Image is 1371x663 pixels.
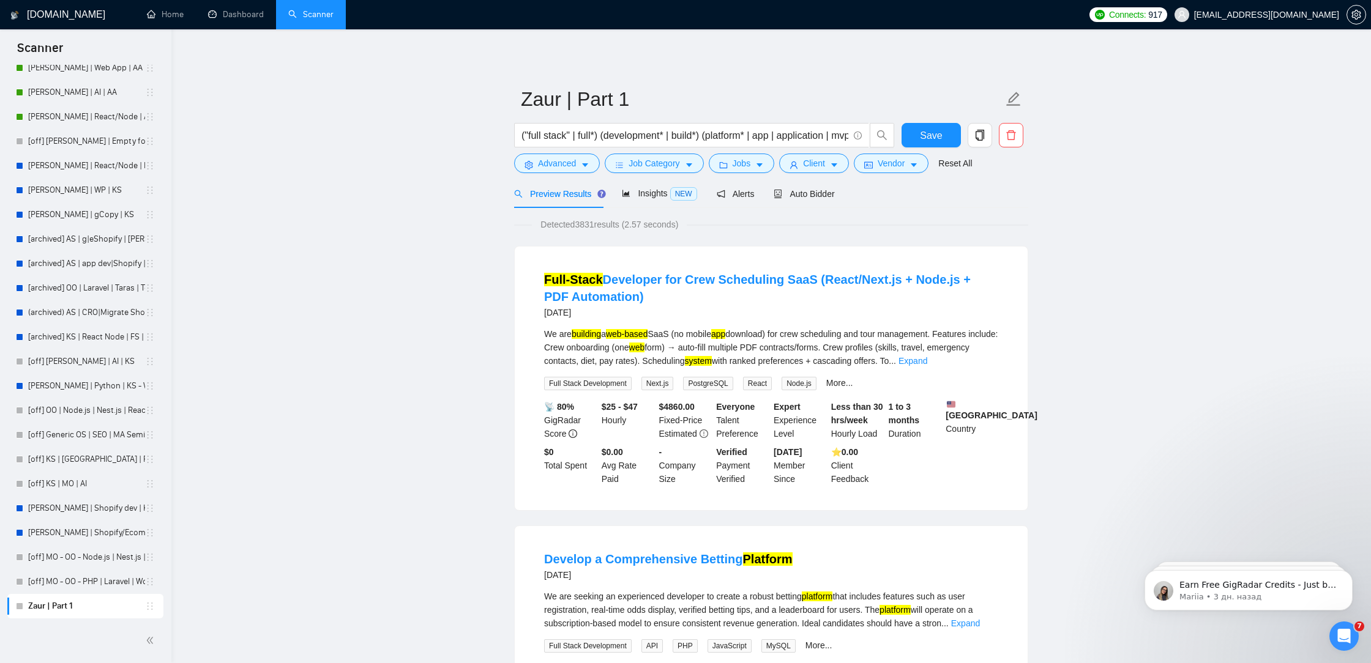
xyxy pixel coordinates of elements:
span: holder [145,381,155,391]
div: Total Spent [542,445,599,486]
button: userClientcaret-down [779,154,849,173]
span: ... [941,618,949,628]
li: [archived] AS | g|eShopify | Moroz [7,227,163,251]
span: Alerts [717,189,755,199]
a: Zaur | Part 1 [28,594,145,618]
a: [PERSON_NAME] | AI | AA [28,80,145,105]
span: Insights [622,188,697,198]
b: $0.00 [602,447,623,457]
b: [GEOGRAPHIC_DATA] [946,400,1037,420]
a: Develop a Comprehensive BettingPlatform [544,552,793,566]
li: [archived] AS | app dev|Shopify | Moroz [7,251,163,276]
img: upwork-logo.png [1095,10,1105,20]
li: [archived] KS | React Node | FS | Anna S. (low average paid) [7,325,163,349]
span: caret-down [581,160,589,169]
b: $ 4860.00 [659,402,695,412]
mark: Platform [743,552,793,566]
div: Country [943,400,1001,440]
span: idcard [864,160,873,169]
span: holder [145,601,155,611]
a: Full-StackDeveloper for Crew Scheduling SaaS (React/Next.js + Node.js + PDF Automation) [544,273,971,303]
span: Node.js [782,377,816,390]
mark: system [685,356,712,366]
span: search [870,130,894,141]
span: holder [145,577,155,587]
li: Ann | React/Node | KS - WIP [7,154,163,178]
div: GigRadar Score [542,400,599,440]
b: $25 - $47 [602,402,638,412]
b: Less than 30 hrs/week [831,402,883,425]
li: [off] KS | MO | Fullstack [7,447,163,472]
a: [archived] AS | app dev|Shopify | [PERSON_NAME] [28,251,145,276]
span: double-left [146,634,158,646]
div: Experience Level [771,400,829,440]
a: [off] MO - OO - Node.js | Nest.js | React.js | Next.js [28,545,145,569]
span: holder [145,259,155,269]
span: holder [145,308,155,317]
li: Zaur | Part 1 [7,594,163,618]
button: barsJob Categorycaret-down [605,154,703,173]
li: [off] KS | MO | AI [7,472,163,496]
span: user [790,160,798,169]
div: Member Since [771,445,829,486]
span: holder [145,112,155,122]
iframe: Intercom live chat [1329,621,1359,651]
img: 🇺🇸 [947,400,955,409]
span: caret-down [685,160,693,169]
span: MySQL [761,639,796,653]
a: [PERSON_NAME] | React/Node | KS - WIP [28,154,145,178]
a: Reset All [938,157,972,170]
div: Duration [886,400,944,440]
a: [off] [PERSON_NAME] | Empty for future | AA [28,129,145,154]
div: We are a SaaS (no mobile download) for crew scheduling and tour management. Features include: Cre... [544,327,998,368]
span: user [1178,10,1186,19]
a: [PERSON_NAME] | Shopify/Ecom | KS - lower requirements [28,520,145,545]
span: holder [145,161,155,171]
a: More... [805,640,832,650]
span: edit [1006,91,1022,107]
a: [PERSON_NAME] | Web App | AA [28,56,145,80]
a: More... [826,378,853,388]
div: Fixed-Price [657,400,714,440]
span: Connects: [1109,8,1146,21]
a: [off] MO - OO - PHP | Laravel | WordPress | [28,569,145,594]
li: Michael | AI | AA [7,80,163,105]
span: Advanced [538,157,576,170]
li: Alex | gCopy | KS [7,202,163,227]
span: holder [145,430,155,440]
span: Scanner [7,39,73,65]
span: PostgreSQL [683,377,733,390]
li: Harry | Python | KS - WIP [7,374,163,398]
button: settingAdvancedcaret-down [514,154,600,173]
li: Terry | WP | KS [7,178,163,202]
b: ⭐️ 0.00 [831,447,858,457]
span: Full Stack Development [544,639,632,653]
mark: building [572,329,601,339]
li: (archived) AS | CRO|Migrate Shopify | Moroz [7,300,163,325]
span: holder [145,479,155,489]
span: JavaScript [708,639,752,653]
span: ... [889,356,896,366]
b: 1 to 3 months [889,402,920,425]
span: exclamation-circle [700,429,708,438]
b: [DATE] [774,447,802,457]
li: Michael | React/Node | AA [7,105,163,129]
span: notification [717,190,725,198]
span: delete [999,130,1023,141]
span: 7 [1354,621,1364,631]
span: Client [803,157,825,170]
span: holder [145,454,155,464]
span: Estimated [659,429,697,439]
div: Payment Verified [714,445,771,486]
button: folderJobscaret-down [709,154,775,173]
span: React [743,377,772,390]
div: Talent Preference [714,400,771,440]
li: [off] MO - OO - Node.js | Nest.js | React.js | Next.js [7,545,163,569]
li: [off] Generic OS | SEO | MA Semi-Strict, High Budget [7,423,163,447]
span: folder [719,160,728,169]
span: bars [615,160,624,169]
a: homeHome [147,9,184,20]
mark: web [629,343,645,352]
